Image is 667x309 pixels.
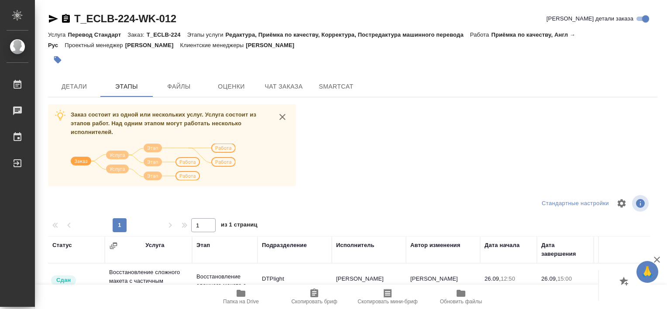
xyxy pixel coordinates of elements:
button: Скопировать ссылку [61,14,71,24]
div: Дата завершения [541,241,589,258]
span: Оценки [210,81,252,92]
span: Файлы [158,81,200,92]
span: Детали [53,81,95,92]
p: 12:50 [501,275,515,282]
td: DTPlight [258,270,332,301]
p: [PERSON_NAME] [125,42,180,48]
button: Добавить оценку [617,275,632,289]
p: Сдан [56,276,71,285]
p: 2025 [541,283,589,292]
p: Восстановление сложного макета с част... [196,272,253,299]
p: Работа [470,31,492,38]
button: Папка на Drive [204,285,278,309]
p: Услуга [48,31,68,38]
button: Скопировать мини-бриф [351,285,424,309]
div: Этап [196,241,210,250]
a: T_ECLB-224-WK-012 [74,13,176,24]
td: [PERSON_NAME] [406,270,480,301]
button: Скопировать бриф [278,285,351,309]
p: T_ECLB-224 [147,31,187,38]
span: Заказ состоит из одной или нескольких услуг. Услуга состоит из этапов работ. Над одним этапом мог... [71,111,256,135]
p: 26.09, [485,275,501,282]
span: [PERSON_NAME] детали заказа [547,14,633,23]
button: Добавить тэг [48,50,67,69]
span: 🙏 [640,263,655,281]
div: Подразделение [262,241,307,250]
div: Услуга [145,241,164,250]
span: Этапы [106,81,148,92]
span: Скопировать мини-бриф [358,299,417,305]
button: 🙏 [636,261,658,283]
span: Обновить файлы [440,299,482,305]
div: Дата начала [485,241,519,250]
p: 26.09, [541,275,557,282]
button: close [276,110,289,124]
p: Этапы услуги [187,31,226,38]
p: Перевод Стандарт [68,31,127,38]
span: Настроить таблицу [611,193,632,214]
button: Сгруппировать [109,241,118,250]
span: Посмотреть информацию [632,195,650,212]
p: [PERSON_NAME] [246,42,301,48]
span: Чат заказа [263,81,305,92]
span: SmartCat [315,81,357,92]
p: Проектный менеджер [65,42,125,48]
p: 15:00 [557,275,572,282]
p: Заказ: [127,31,146,38]
button: Обновить файлы [424,285,498,309]
td: Восстановление сложного макета с частичным соответствием оформлению оригинала Англ → Рус [105,264,192,307]
p: 2025 [485,283,533,292]
div: Автор изменения [410,241,460,250]
td: [PERSON_NAME] [332,270,406,301]
span: из 1 страниц [221,220,258,232]
span: Скопировать бриф [291,299,337,305]
p: Клиентские менеджеры [180,42,246,48]
div: split button [540,197,611,210]
button: Скопировать ссылку для ЯМессенджера [48,14,58,24]
div: Статус [52,241,72,250]
span: Папка на Drive [223,299,259,305]
p: Редактура, Приёмка по качеству, Корректура, Постредактура машинного перевода [226,31,470,38]
div: Исполнитель [336,241,375,250]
